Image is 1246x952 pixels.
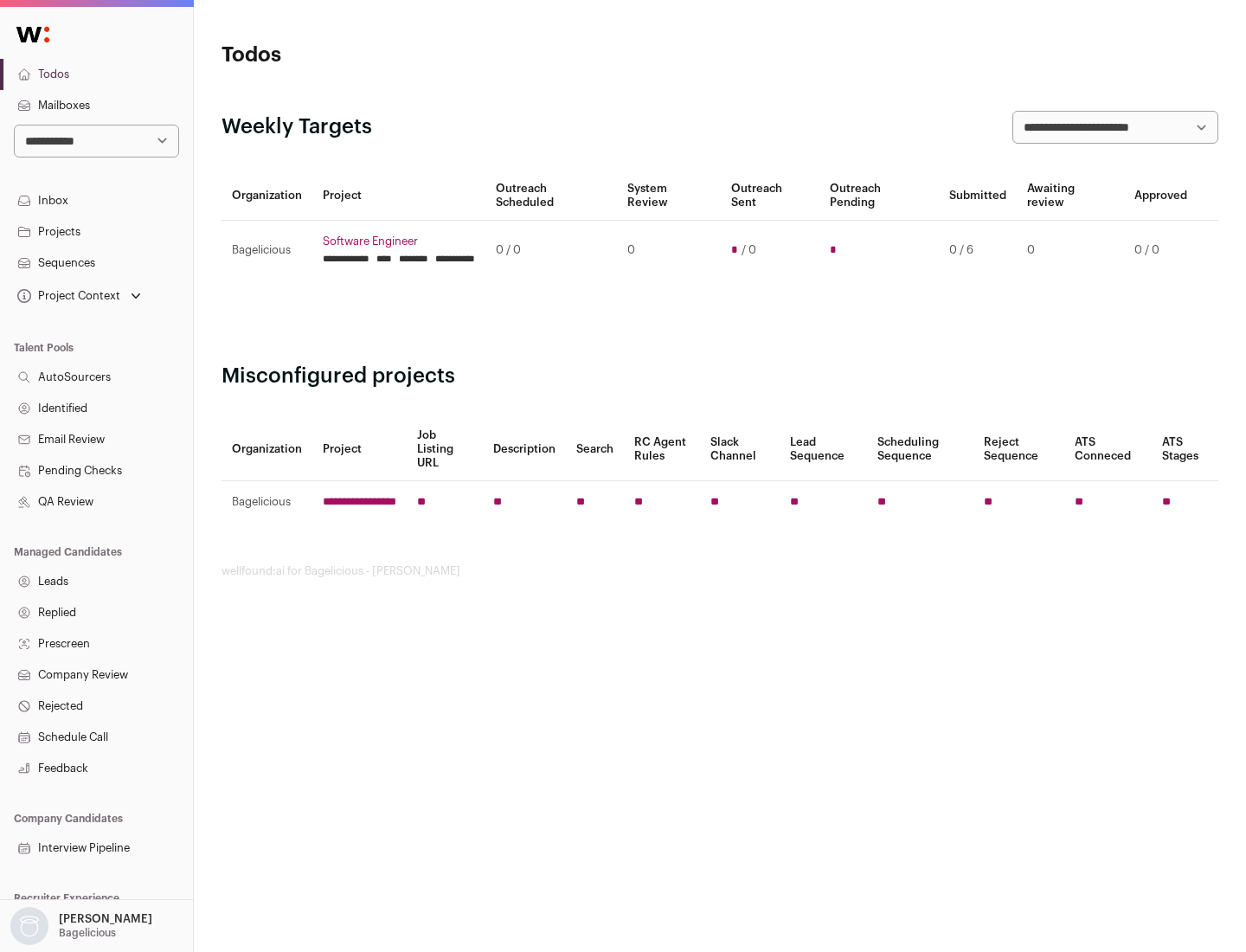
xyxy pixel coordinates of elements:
[867,418,973,481] th: Scheduling Sequence
[780,418,867,481] th: Lead Sequence
[1017,171,1124,221] th: Awaiting review
[485,221,617,280] td: 0 / 0
[222,564,1218,578] footer: wellfound:ai for Bagelicious - [PERSON_NAME]
[485,171,617,221] th: Outreach Scheduled
[10,907,48,945] img: nopic.png
[59,912,152,926] p: [PERSON_NAME]
[312,418,407,481] th: Project
[617,171,720,221] th: System Review
[1124,221,1198,280] td: 0 / 0
[700,418,780,481] th: Slack Channel
[483,418,566,481] th: Description
[566,418,624,481] th: Search
[222,42,554,69] h1: Todos
[222,171,312,221] th: Organization
[973,418,1065,481] th: Reject Sequence
[323,235,475,248] a: Software Engineer
[1124,171,1198,221] th: Approved
[1064,418,1151,481] th: ATS Conneced
[742,243,756,257] span: / 0
[222,113,372,141] h2: Weekly Targets
[14,284,145,308] button: Open dropdown
[7,17,59,52] img: Wellfound
[312,171,485,221] th: Project
[1017,221,1124,280] td: 0
[939,171,1017,221] th: Submitted
[59,926,116,940] p: Bagelicious
[624,418,699,481] th: RC Agent Rules
[939,221,1017,280] td: 0 / 6
[7,907,156,945] button: Open dropdown
[721,171,820,221] th: Outreach Sent
[222,418,312,481] th: Organization
[14,289,120,303] div: Project Context
[819,171,938,221] th: Outreach Pending
[617,221,720,280] td: 0
[407,418,483,481] th: Job Listing URL
[1152,418,1218,481] th: ATS Stages
[222,221,312,280] td: Bagelicious
[222,363,1218,390] h2: Misconfigured projects
[222,481,312,524] td: Bagelicious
